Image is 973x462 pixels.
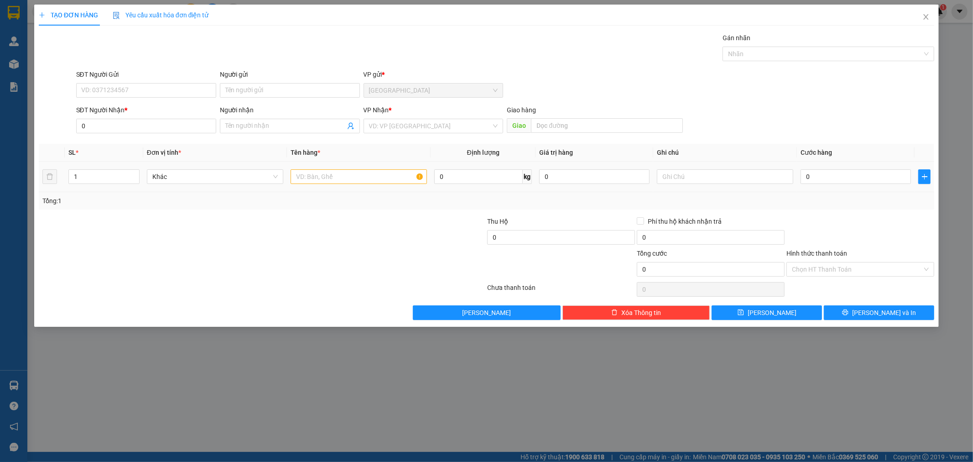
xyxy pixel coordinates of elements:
span: Đơn vị tính [147,149,181,156]
span: user-add [347,122,354,130]
input: Dọc đường [531,118,683,133]
span: Cước hàng [801,149,832,156]
span: [PERSON_NAME] và In [852,308,916,318]
button: printer[PERSON_NAME] và In [824,305,934,320]
span: Định lượng [467,149,500,156]
span: printer [842,309,848,316]
span: delete [611,309,618,316]
div: Chưa thanh toán [487,283,636,299]
button: delete [42,169,57,184]
img: icon [113,12,120,19]
button: Close [913,5,939,30]
span: close [922,13,930,21]
div: SĐT Người Gửi [76,69,216,79]
div: Tổng: 1 [42,196,375,206]
span: Thu Hộ [487,218,508,225]
div: SĐT Người Nhận [76,105,216,115]
button: save[PERSON_NAME] [712,305,822,320]
span: Khác [152,170,278,184]
span: VP Nhận [364,106,389,114]
span: [PERSON_NAME] [462,308,511,318]
span: Yêu cầu xuất hóa đơn điện tử [113,11,209,19]
span: TẠO ĐƠN HÀNG [39,11,98,19]
div: VP gửi [364,69,504,79]
button: plus [918,169,931,184]
span: Tổng cước [637,250,667,257]
div: Người nhận [220,105,360,115]
span: kg [523,169,532,184]
span: Sài Gòn [369,84,498,97]
input: Ghi Chú [657,169,793,184]
span: Tên hàng [291,149,320,156]
span: [PERSON_NAME] [748,308,796,318]
span: save [738,309,744,316]
div: Người gửi [220,69,360,79]
button: deleteXóa Thông tin [562,305,710,320]
input: VD: Bàn, Ghế [291,169,427,184]
span: Xóa Thông tin [621,308,661,318]
span: Giá trị hàng [539,149,573,156]
span: Giao hàng [507,106,536,114]
span: SL [68,149,76,156]
span: Phí thu hộ khách nhận trả [644,216,725,226]
span: Giao [507,118,531,133]
th: Ghi chú [653,144,797,162]
input: 0 [539,169,650,184]
span: plus [39,12,45,18]
label: Hình thức thanh toán [786,250,847,257]
span: plus [919,173,930,180]
label: Gán nhãn [723,34,750,42]
button: [PERSON_NAME] [413,305,561,320]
